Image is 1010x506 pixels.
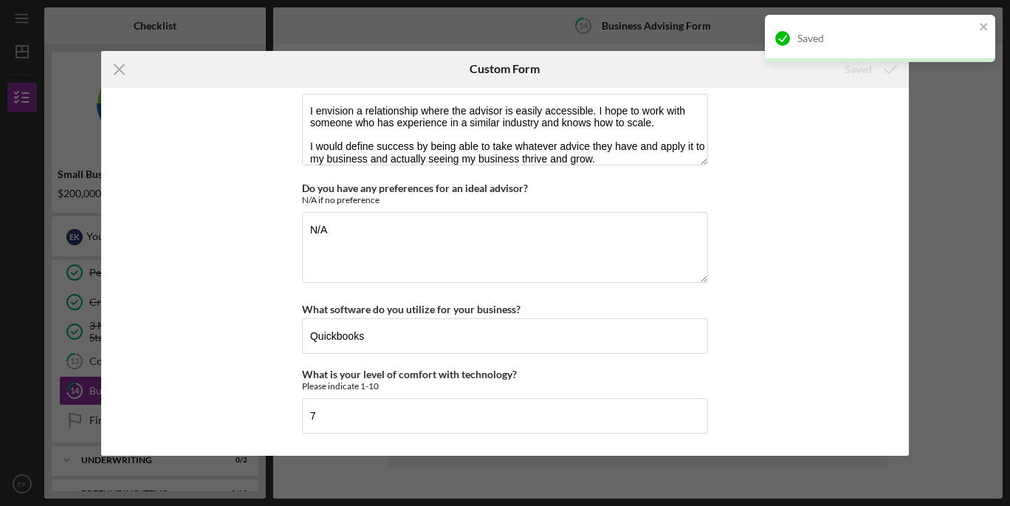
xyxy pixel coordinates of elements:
textarea: I envision a relationship where the advisor is easily accessible. I hope to work with someone who... [302,94,708,165]
h6: Custom Form [470,62,540,75]
label: What is your level of comfort with technology? [302,368,517,380]
textarea: N/A [302,212,708,283]
div: Please indicate 1-10 [302,380,708,392]
label: What software do you utilize for your business? [302,303,521,315]
button: close [979,21,989,35]
div: N/A if no preference [302,194,708,205]
label: Do you have any preferences for an ideal advisor? [302,182,528,194]
div: Saved [797,33,975,44]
